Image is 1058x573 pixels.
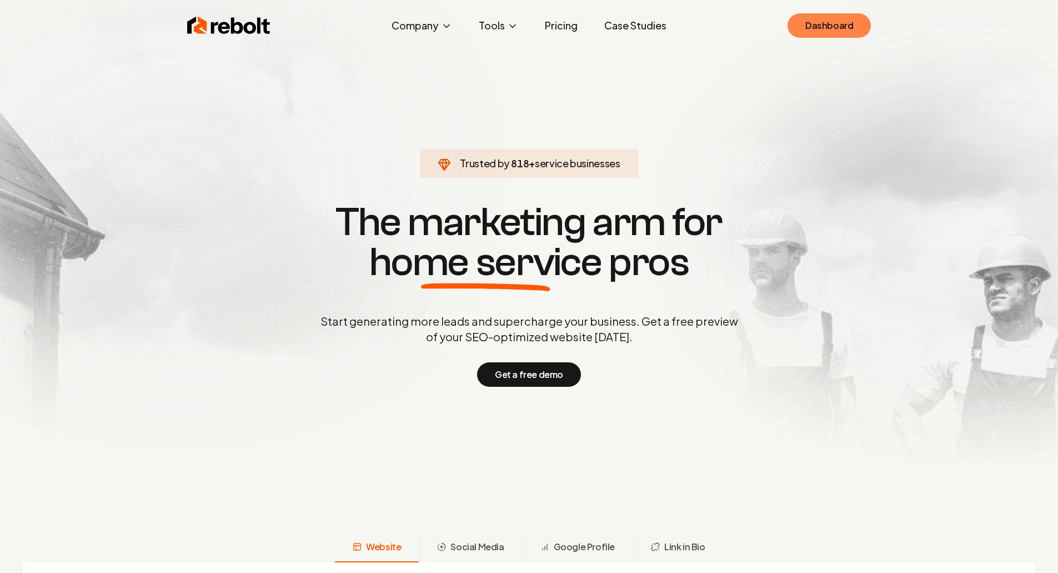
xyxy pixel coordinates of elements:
[318,313,740,345] p: Start generating more leads and supercharge your business. Get a free preview of your SEO-optimiz...
[633,534,723,562] button: Link in Bio
[788,13,871,38] a: Dashboard
[383,14,461,37] button: Company
[263,202,796,282] h1: The marketing arm for pros
[187,14,270,37] img: Rebolt Logo
[477,362,581,387] button: Get a free demo
[460,157,509,170] span: Trusted by
[536,14,586,37] a: Pricing
[535,157,620,170] span: service businesses
[511,156,529,171] span: 818
[554,540,615,554] span: Google Profile
[595,14,675,37] a: Case Studies
[450,540,504,554] span: Social Media
[366,540,401,554] span: Website
[529,157,535,170] span: +
[664,540,705,554] span: Link in Bio
[419,534,522,562] button: Social Media
[522,534,633,562] button: Google Profile
[335,534,419,562] button: Website
[369,242,602,282] span: home service
[470,14,527,37] button: Tools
